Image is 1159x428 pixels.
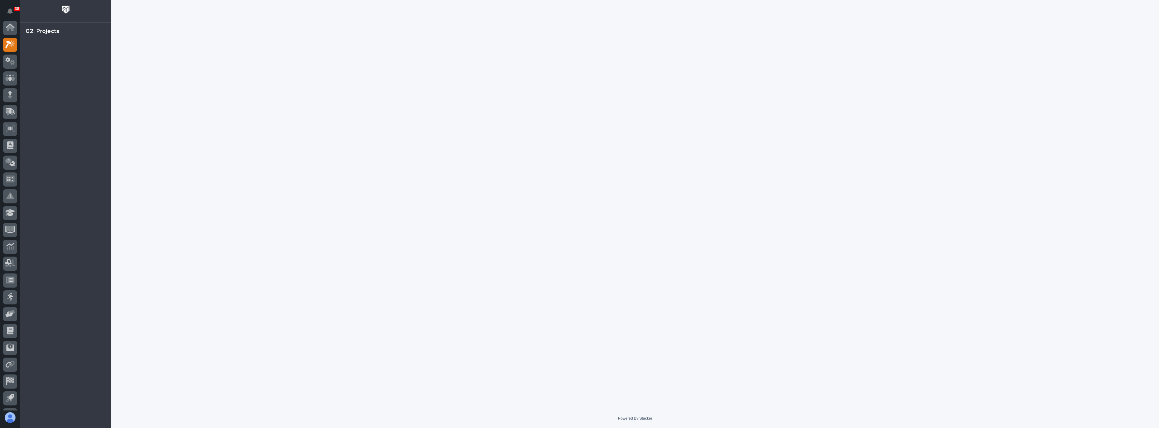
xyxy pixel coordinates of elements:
div: Notifications38 [8,8,17,19]
a: Powered By Stacker [618,416,652,420]
img: Workspace Logo [60,3,72,16]
div: 02. Projects [26,28,59,35]
p: 38 [15,6,19,11]
button: Notifications [3,4,17,18]
button: users-avatar [3,410,17,425]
